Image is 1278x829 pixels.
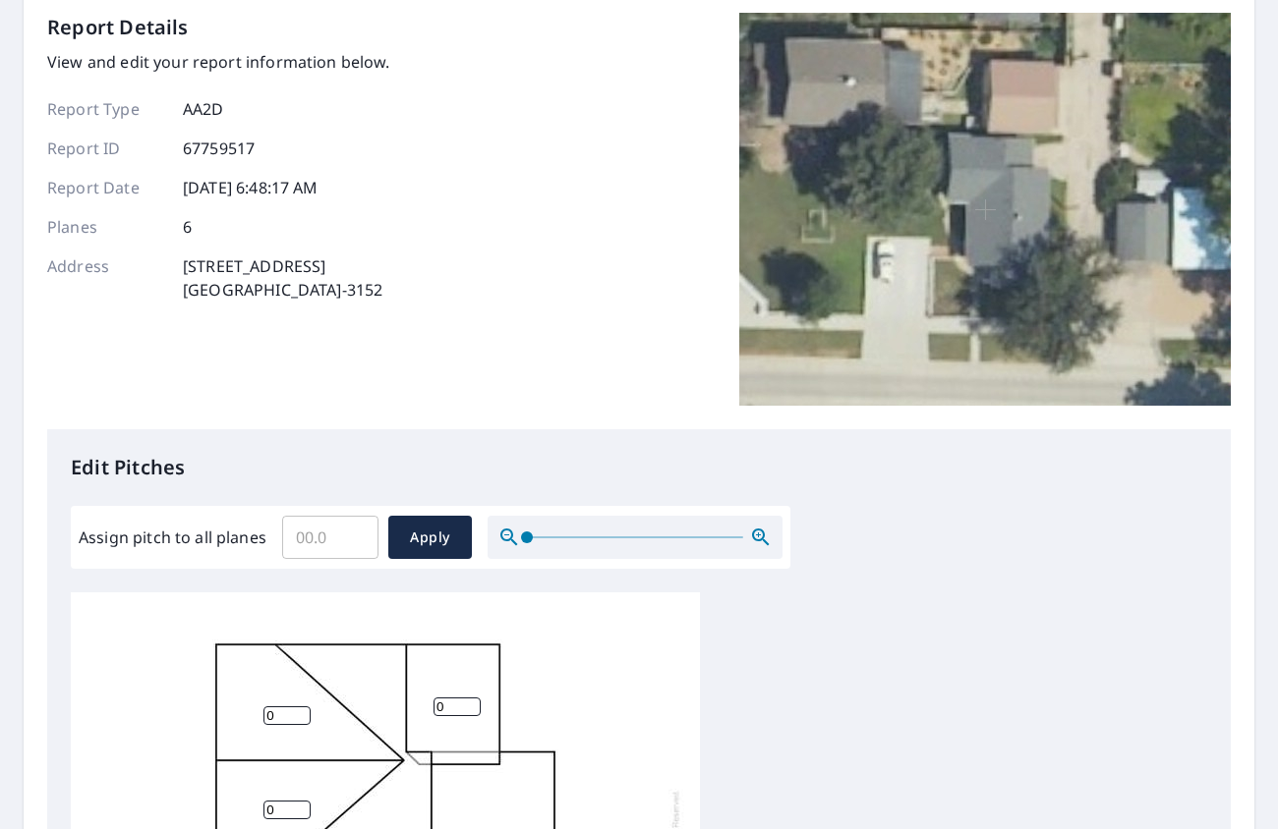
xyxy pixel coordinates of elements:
p: 67759517 [183,137,255,160]
p: View and edit your report information below. [47,50,390,74]
input: 00.0 [282,510,378,565]
p: [DATE] 6:48:17 AM [183,176,319,199]
p: Report ID [47,137,165,160]
p: Planes [47,215,165,239]
p: Report Date [47,176,165,199]
span: Apply [404,525,456,550]
p: Report Type [47,97,165,121]
label: Assign pitch to all planes [79,525,266,549]
p: 6 [183,215,192,239]
button: Apply [388,516,472,559]
p: AA2D [183,97,224,121]
p: Report Details [47,13,189,42]
p: Edit Pitches [71,453,1207,482]
p: Address [47,254,165,302]
p: [STREET_ADDRESS] [GEOGRAPHIC_DATA]-3152 [183,254,382,302]
img: Top image [739,13,1231,406]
